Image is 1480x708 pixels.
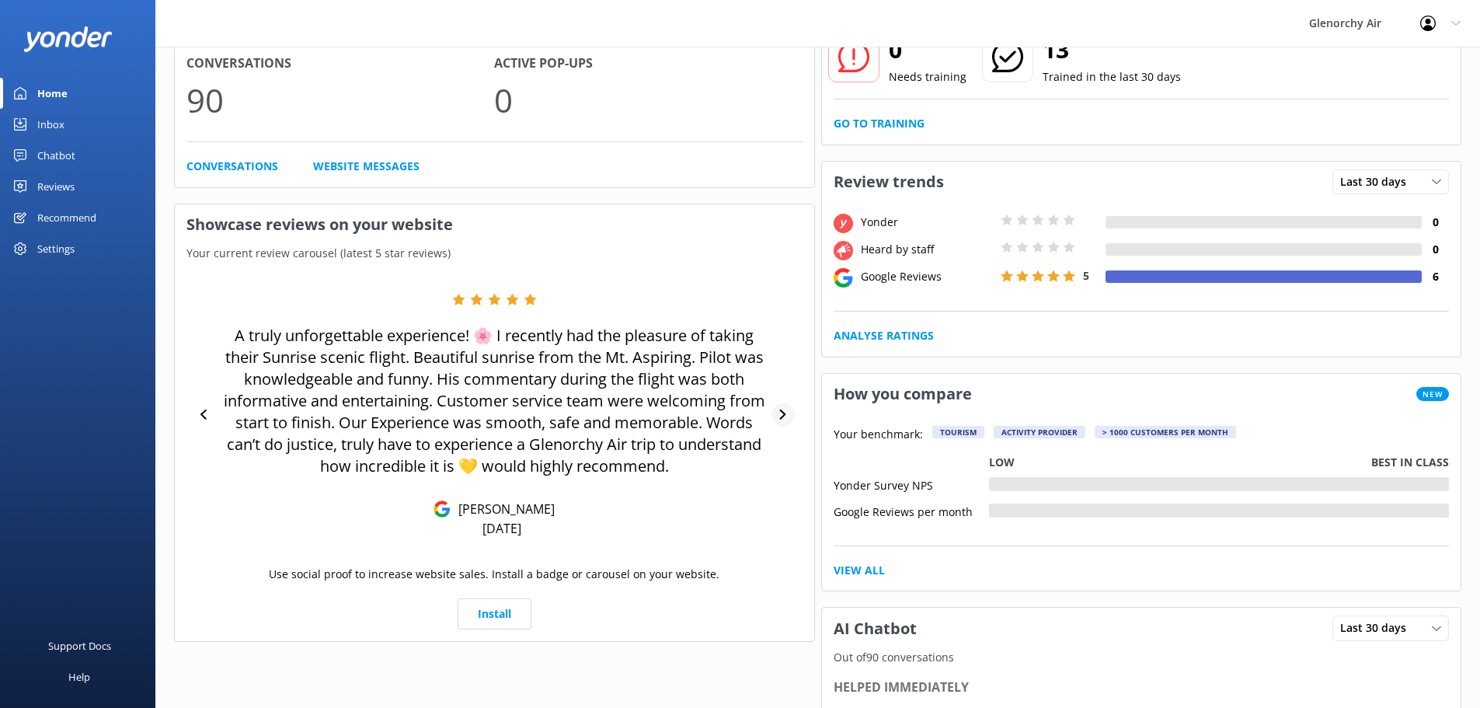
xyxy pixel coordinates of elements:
[989,454,1015,471] p: Low
[857,268,997,285] div: Google Reviews
[313,158,420,175] a: Website Messages
[1340,619,1416,637] span: Last 30 days
[37,109,64,140] div: Inbox
[1371,454,1449,471] p: Best in class
[1422,268,1449,285] h4: 6
[834,477,989,491] div: Yonder Survey NPS
[37,140,75,171] div: Chatbot
[269,566,719,583] p: Use social proof to increase website sales. Install a badge or carousel on your website.
[857,214,997,231] div: Yonder
[37,78,68,109] div: Home
[1043,31,1181,68] h2: 13
[1422,214,1449,231] h4: 0
[186,158,278,175] a: Conversations
[494,74,802,126] p: 0
[1416,387,1449,401] span: New
[186,54,494,74] h4: Conversations
[822,374,984,414] h3: How you compare
[1340,173,1416,190] span: Last 30 days
[857,241,997,258] div: Heard by staff
[994,426,1085,438] div: Activity Provider
[932,426,984,438] div: Tourism
[218,325,771,477] p: A truly unforgettable experience! 🌸 I recently had the pleasure of taking their Sunrise scenic fl...
[834,562,885,579] a: View All
[834,504,989,518] div: Google Reviews per month
[1083,268,1089,283] span: 5
[822,162,956,202] h3: Review trends
[37,233,75,264] div: Settings
[1043,68,1181,85] p: Trained in the last 30 days
[482,520,521,537] p: [DATE]
[1422,241,1449,258] h4: 0
[434,500,451,518] img: Google Reviews
[68,661,90,692] div: Help
[889,68,966,85] p: Needs training
[451,500,555,518] p: [PERSON_NAME]
[1095,426,1236,438] div: > 1000 customers per month
[48,630,111,661] div: Support Docs
[186,74,494,126] p: 90
[822,609,928,649] h3: AI Chatbot
[834,327,934,344] a: Analyse Ratings
[494,54,802,74] h4: Active Pop-ups
[889,31,966,68] h2: 0
[37,202,96,233] div: Recommend
[175,245,814,262] p: Your current review carousel (latest 5 star reviews)
[834,678,1450,698] div: Helped immediately
[834,115,925,132] a: Go to Training
[822,649,1461,666] p: Out of 90 conversations
[458,598,531,630] a: Install
[834,426,923,445] p: Your benchmark:
[23,26,113,52] img: yonder-white-logo.png
[175,204,814,245] h3: Showcase reviews on your website
[37,171,75,202] div: Reviews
